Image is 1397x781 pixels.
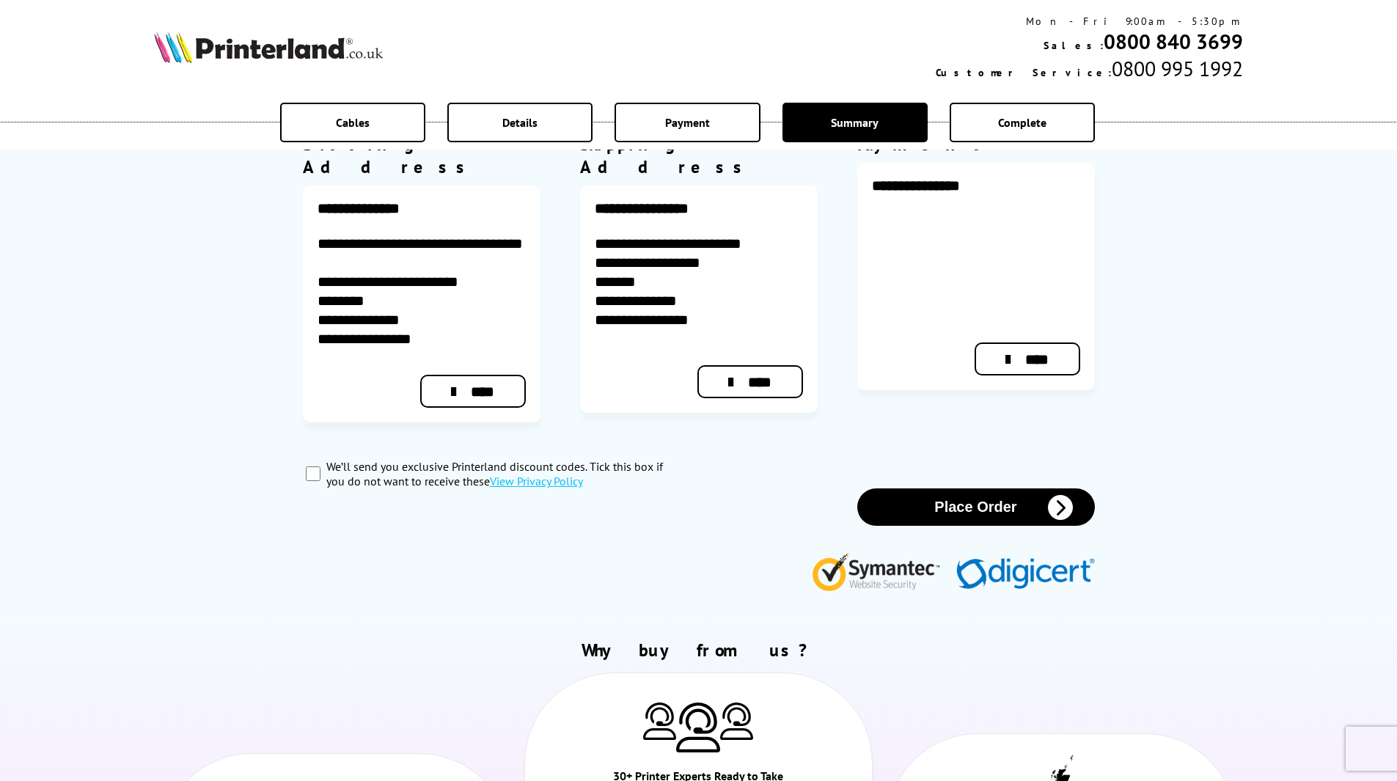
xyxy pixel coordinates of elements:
img: Printer Experts [720,703,753,740]
a: modal_privacy [490,474,583,488]
img: Printer Experts [676,703,720,753]
span: Summary [831,115,879,130]
img: Symantec Website Security [812,549,950,591]
span: 0800 995 1992 [1112,55,1243,82]
div: Shipping Address [580,133,818,178]
div: Mon - Fri 9:00am - 5:30pm [936,15,1243,28]
a: 0800 840 3699 [1104,28,1243,55]
img: Printer Experts [643,703,676,740]
button: Place Order [857,488,1095,526]
span: Payment [665,115,710,130]
span: Sales: [1044,39,1104,52]
img: Printerland Logo [154,31,383,63]
span: Cables [336,115,370,130]
span: Customer Service: [936,66,1112,79]
div: Billing Address [303,133,540,178]
span: Complete [998,115,1046,130]
label: We’ll send you exclusive Printerland discount codes. Tick this box if you do not want to receive ... [326,459,683,488]
span: Details [502,115,538,130]
h2: Why buy from us? [154,639,1244,661]
img: Digicert [956,558,1095,591]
